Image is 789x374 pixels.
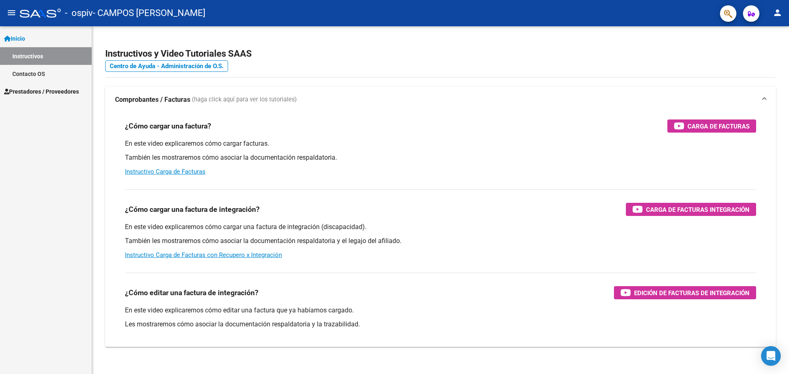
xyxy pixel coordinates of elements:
[125,168,205,175] a: Instructivo Carga de Facturas
[192,95,297,104] span: (haga click aquí para ver los tutoriales)
[125,320,756,329] p: Les mostraremos cómo asociar la documentación respaldatoria y la trazabilidad.
[125,204,260,215] h3: ¿Cómo cargar una factura de integración?
[105,46,776,62] h2: Instructivos y Video Tutoriales SAAS
[125,139,756,148] p: En este video explicaremos cómo cargar facturas.
[125,251,282,259] a: Instructivo Carga de Facturas con Recupero x Integración
[773,8,782,18] mat-icon: person
[7,8,16,18] mat-icon: menu
[667,119,756,133] button: Carga de Facturas
[4,87,79,96] span: Prestadores / Proveedores
[626,203,756,216] button: Carga de Facturas Integración
[634,288,750,298] span: Edición de Facturas de integración
[125,153,756,162] p: También les mostraremos cómo asociar la documentación respaldatoria.
[4,34,25,43] span: Inicio
[646,204,750,215] span: Carga de Facturas Integración
[105,60,228,72] a: Centro de Ayuda - Administración de O.S.
[125,223,756,232] p: En este video explicaremos cómo cargar una factura de integración (discapacidad).
[105,87,776,113] mat-expansion-panel-header: Comprobantes / Facturas (haga click aquí para ver los tutoriales)
[93,4,205,22] span: - CAMPOS [PERSON_NAME]
[125,287,258,298] h3: ¿Cómo editar una factura de integración?
[125,306,756,315] p: En este video explicaremos cómo editar una factura que ya habíamos cargado.
[65,4,93,22] span: - ospiv
[125,236,756,246] p: También les mostraremos cómo asociar la documentación respaldatoria y el legajo del afiliado.
[105,113,776,347] div: Comprobantes / Facturas (haga click aquí para ver los tutoriales)
[115,95,190,104] strong: Comprobantes / Facturas
[614,286,756,299] button: Edición de Facturas de integración
[687,121,750,131] span: Carga de Facturas
[761,346,781,366] div: Open Intercom Messenger
[125,120,211,132] h3: ¿Cómo cargar una factura?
